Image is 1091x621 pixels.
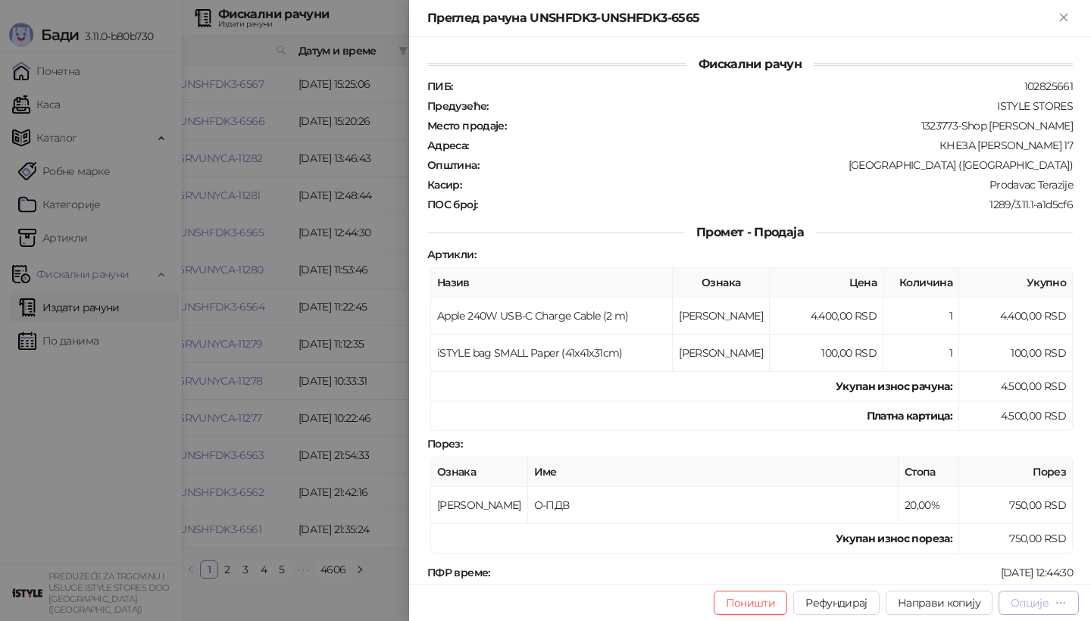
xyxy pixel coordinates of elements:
td: 100,00 RSD [959,335,1073,372]
td: 4.400,00 RSD [959,298,1073,335]
button: Опције [999,591,1079,615]
button: Направи копију [886,591,993,615]
div: 1289/3.11.1-a1d5cf6 [479,198,1074,211]
td: 4.500,00 RSD [959,372,1073,401]
strong: Укупан износ пореза: [836,532,952,545]
strong: Порез : [427,437,462,451]
td: [PERSON_NAME] [431,487,528,524]
strong: ПФР време : [427,566,490,579]
button: Поништи [714,591,788,615]
strong: Предузеће : [427,99,489,113]
strong: Адреса : [427,139,469,152]
th: Количина [883,268,959,298]
th: Стопа [899,457,959,487]
th: Ознака [673,268,770,298]
div: Преглед рачуна UNSHFDK3-UNSHFDK3-6565 [427,9,1055,27]
div: 102825661 [454,80,1074,93]
strong: Општина : [427,158,479,172]
strong: Касир : [427,178,461,192]
button: Close [1055,9,1073,27]
td: [PERSON_NAME] [673,298,770,335]
td: О-ПДВ [528,487,899,524]
div: КНЕЗА [PERSON_NAME] 17 [470,139,1074,152]
th: Име [528,457,899,487]
td: 1 [883,335,959,372]
th: Назив [431,268,673,298]
strong: Укупан износ рачуна : [836,379,952,393]
div: [DATE] 12:44:30 [492,566,1074,579]
strong: Платна картица : [867,409,952,423]
th: Укупно [959,268,1073,298]
span: Направи копију [898,596,980,610]
th: Ознака [431,457,528,487]
span: Фискални рачун [686,57,814,71]
strong: ПИБ : [427,80,452,93]
span: Промет - Продаја [684,225,816,239]
th: Порез [959,457,1073,487]
div: Опције [1011,596,1049,610]
div: ISTYLE STORES [490,99,1074,113]
div: 1323773-Shop [PERSON_NAME] [508,119,1074,133]
strong: Артикли : [427,248,476,261]
td: 750,00 RSD [959,487,1073,524]
th: Цена [770,268,883,298]
td: 4.400,00 RSD [770,298,883,335]
td: 100,00 RSD [770,335,883,372]
div: [GEOGRAPHIC_DATA] ([GEOGRAPHIC_DATA]) [480,158,1074,172]
td: [PERSON_NAME] [673,335,770,372]
td: Apple 240W USB-C Charge Cable (2 m) [431,298,673,335]
button: Рефундирај [793,591,880,615]
td: 1 [883,298,959,335]
div: Prodavac Terazije [463,178,1074,192]
td: 20,00% [899,487,959,524]
strong: ПОС број : [427,198,477,211]
td: iSTYLE bag SMALL Paper (41x41x31cm) [431,335,673,372]
td: 4.500,00 RSD [959,401,1073,431]
strong: Место продаје : [427,119,506,133]
td: 750,00 RSD [959,524,1073,554]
